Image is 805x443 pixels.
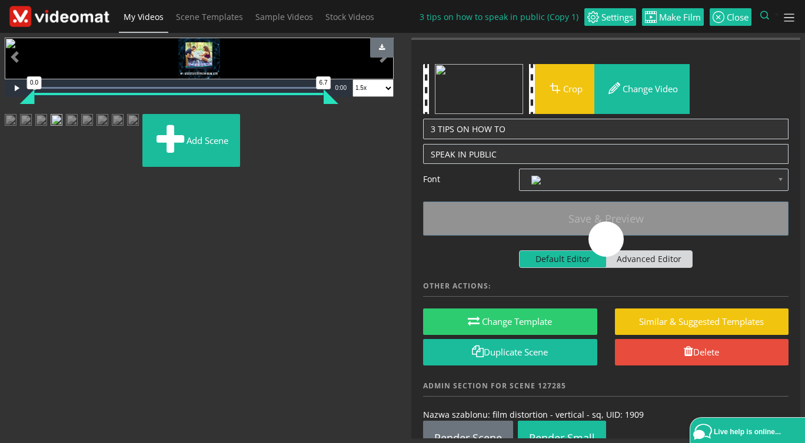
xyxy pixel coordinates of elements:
a: Close [710,8,751,26]
button: similar & suggested templates [615,308,789,335]
img: Theme-Logo [9,6,109,28]
button: Change video [594,64,690,114]
span: Live help is online... [714,428,781,436]
span: 0:00 [335,85,347,91]
span: Sample Videos [255,11,313,22]
span: Settings [599,13,633,22]
span: Close [724,13,749,22]
span: Stock Videos [325,11,374,22]
a: Make Film [642,8,704,26]
button: Play [5,79,28,97]
span: My Videos [124,11,164,22]
button: Change Template [423,308,597,335]
a: Delete [615,339,789,365]
span: Default Editor [520,251,606,267]
img: index.php [531,176,541,184]
li: 3 tips on how to speak in public (Copy 1) [420,1,584,33]
a: Settings [584,8,636,26]
a: Live help is online... [693,421,805,443]
img: index.php [435,64,523,114]
label: Font [414,169,510,191]
div: 0.0 [26,76,42,89]
div: Nazwa szablonu: film distortion - vertical - sq, UID: 1909 [423,408,789,421]
span: Make Film [657,13,701,22]
span: [PERSON_NAME] Sans All Languages [531,173,755,187]
a: Duplicate Scene [423,339,597,365]
div: Progress Bar [34,87,324,89]
button: Crop [535,64,594,114]
button: Add scene [142,114,240,167]
h4: Other actions: [423,282,789,297]
span: Advanced Editor [606,251,693,267]
span: Scene Templates [176,11,243,22]
textarea: SPEAK IN PUBLIC [423,144,789,165]
textarea: 3 TIPS ON HOW TO [423,119,789,139]
button: Download Preview Admin Only [370,38,394,58]
div: 6.7 [316,76,331,89]
h4: Admin section for scene 127285 [423,382,789,397]
button: Save & Preview [423,202,789,236]
div: Video Player [5,38,394,79]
